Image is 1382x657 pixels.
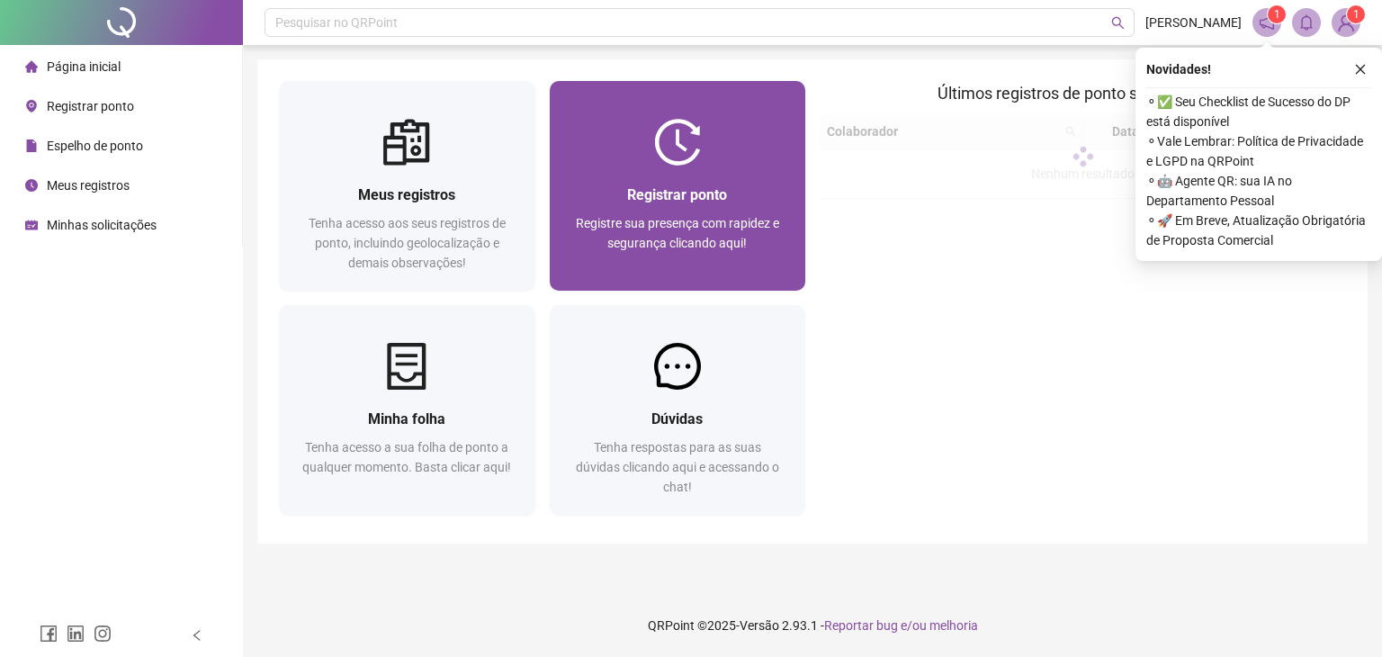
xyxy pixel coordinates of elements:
[358,186,455,203] span: Meus registros
[279,305,535,515] a: Minha folhaTenha acesso a sua folha de ponto a qualquer momento. Basta clicar aqui!
[1268,5,1286,23] sup: 1
[1111,16,1125,30] span: search
[1259,14,1275,31] span: notification
[651,410,703,427] span: Dúvidas
[191,629,203,642] span: left
[40,625,58,643] span: facebook
[576,440,779,494] span: Tenha respostas para as suas dúvidas clicando aqui e acessando o chat!
[25,179,38,192] span: clock-circle
[25,60,38,73] span: home
[243,594,1382,657] footer: QRPoint © 2025 - 2.93.1 -
[824,618,978,633] span: Reportar bug e/ou melhoria
[740,618,779,633] span: Versão
[550,81,806,291] a: Registrar pontoRegistre sua presença com rapidez e segurança clicando aqui!
[25,219,38,231] span: schedule
[1333,9,1360,36] img: 89967
[1146,211,1371,250] span: ⚬ 🚀 Em Breve, Atualização Obrigatória de Proposta Comercial
[1145,13,1242,32] span: [PERSON_NAME]
[1146,92,1371,131] span: ⚬ ✅ Seu Checklist de Sucesso do DP está disponível
[368,410,445,427] span: Minha folha
[25,139,38,152] span: file
[1347,5,1365,23] sup: Atualize o seu contato no menu Meus Dados
[302,440,511,474] span: Tenha acesso a sua folha de ponto a qualquer momento. Basta clicar aqui!
[1146,171,1371,211] span: ⚬ 🤖 Agente QR: sua IA no Departamento Pessoal
[1146,131,1371,171] span: ⚬ Vale Lembrar: Política de Privacidade e LGPD na QRPoint
[47,59,121,74] span: Página inicial
[1274,8,1280,21] span: 1
[1353,8,1360,21] span: 1
[550,305,806,515] a: DúvidasTenha respostas para as suas dúvidas clicando aqui e acessando o chat!
[47,178,130,193] span: Meus registros
[1354,63,1367,76] span: close
[94,625,112,643] span: instagram
[279,81,535,291] a: Meus registrosTenha acesso aos seus registros de ponto, incluindo geolocalização e demais observa...
[67,625,85,643] span: linkedin
[309,216,506,270] span: Tenha acesso aos seus registros de ponto, incluindo geolocalização e demais observações!
[47,139,143,153] span: Espelho de ponto
[576,216,779,250] span: Registre sua presença com rapidez e segurança clicando aqui!
[938,84,1228,103] span: Últimos registros de ponto sincronizados
[1298,14,1315,31] span: bell
[47,218,157,232] span: Minhas solicitações
[627,186,727,203] span: Registrar ponto
[1146,59,1211,79] span: Novidades !
[25,100,38,112] span: environment
[47,99,134,113] span: Registrar ponto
